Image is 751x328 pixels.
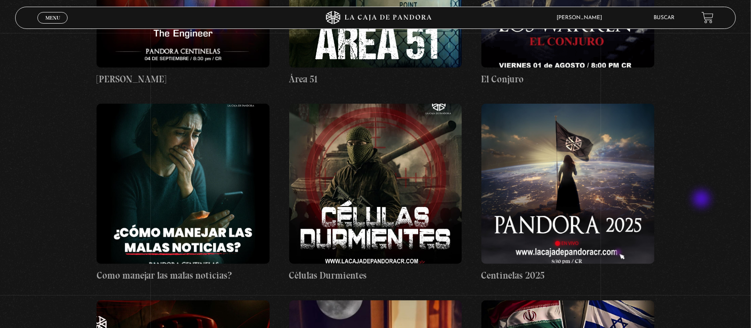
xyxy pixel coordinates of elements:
[42,23,63,29] span: Cerrar
[289,268,462,283] h4: Células Durmientes
[481,72,654,86] h4: El Conjuro
[654,15,675,20] a: Buscar
[289,104,462,283] a: Células Durmientes
[481,104,654,283] a: Centinelas 2025
[97,104,270,283] a: Como manejar las malas noticias?
[45,15,60,20] span: Menu
[481,268,654,283] h4: Centinelas 2025
[97,72,270,86] h4: [PERSON_NAME]
[289,72,462,86] h4: Área 51
[702,12,714,24] a: View your shopping cart
[97,268,270,283] h4: Como manejar las malas noticias?
[553,15,611,20] span: [PERSON_NAME]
